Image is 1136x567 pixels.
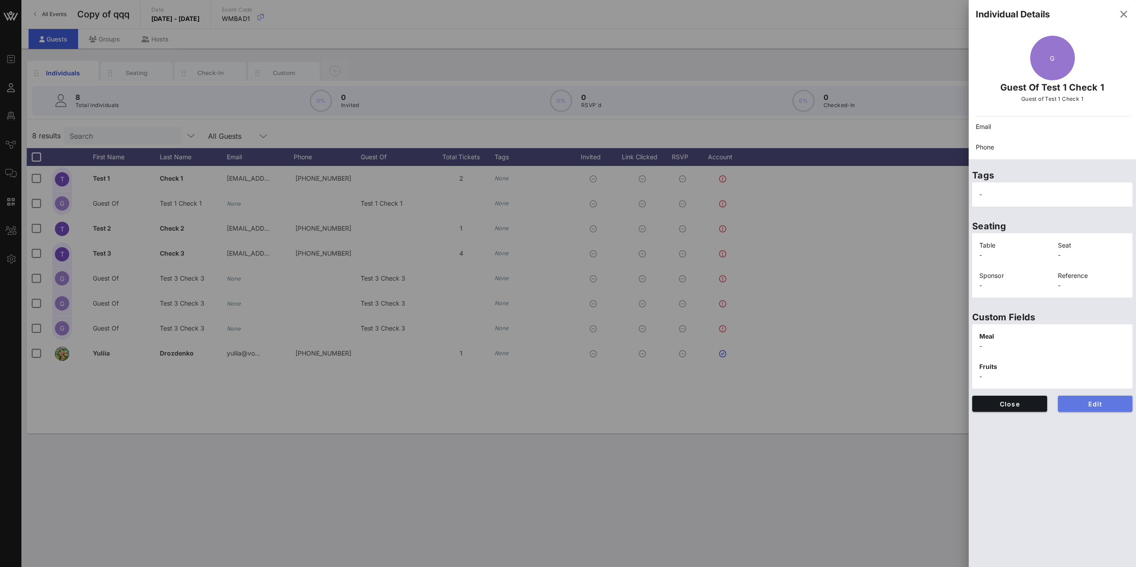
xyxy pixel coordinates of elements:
p: Guest Of Test 1 Check 1 [976,80,1129,95]
p: Seating [972,219,1132,233]
button: Close [972,396,1047,412]
span: G [1050,54,1054,62]
p: - [979,372,1125,381]
p: Guest of Test 1 Check 1 [976,95,1129,103]
span: - [979,190,982,198]
div: Individual Details [976,8,1050,21]
p: Email [976,122,1129,132]
p: Reference [1058,271,1126,281]
p: Table [979,240,1047,250]
p: Phone [976,142,1129,152]
p: - [979,341,1125,351]
p: Sponsor [979,271,1047,281]
p: - [1058,250,1126,260]
p: - [1058,281,1126,290]
p: Tags [972,168,1132,182]
p: Meal [979,331,1125,341]
p: Custom Fields [972,310,1132,324]
p: Seat [1058,240,1126,250]
p: - [979,281,1047,290]
span: Edit [1065,400,1126,408]
p: - [979,250,1047,260]
button: Edit [1058,396,1133,412]
p: Fruits [979,362,1125,372]
span: Close [979,400,1040,408]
